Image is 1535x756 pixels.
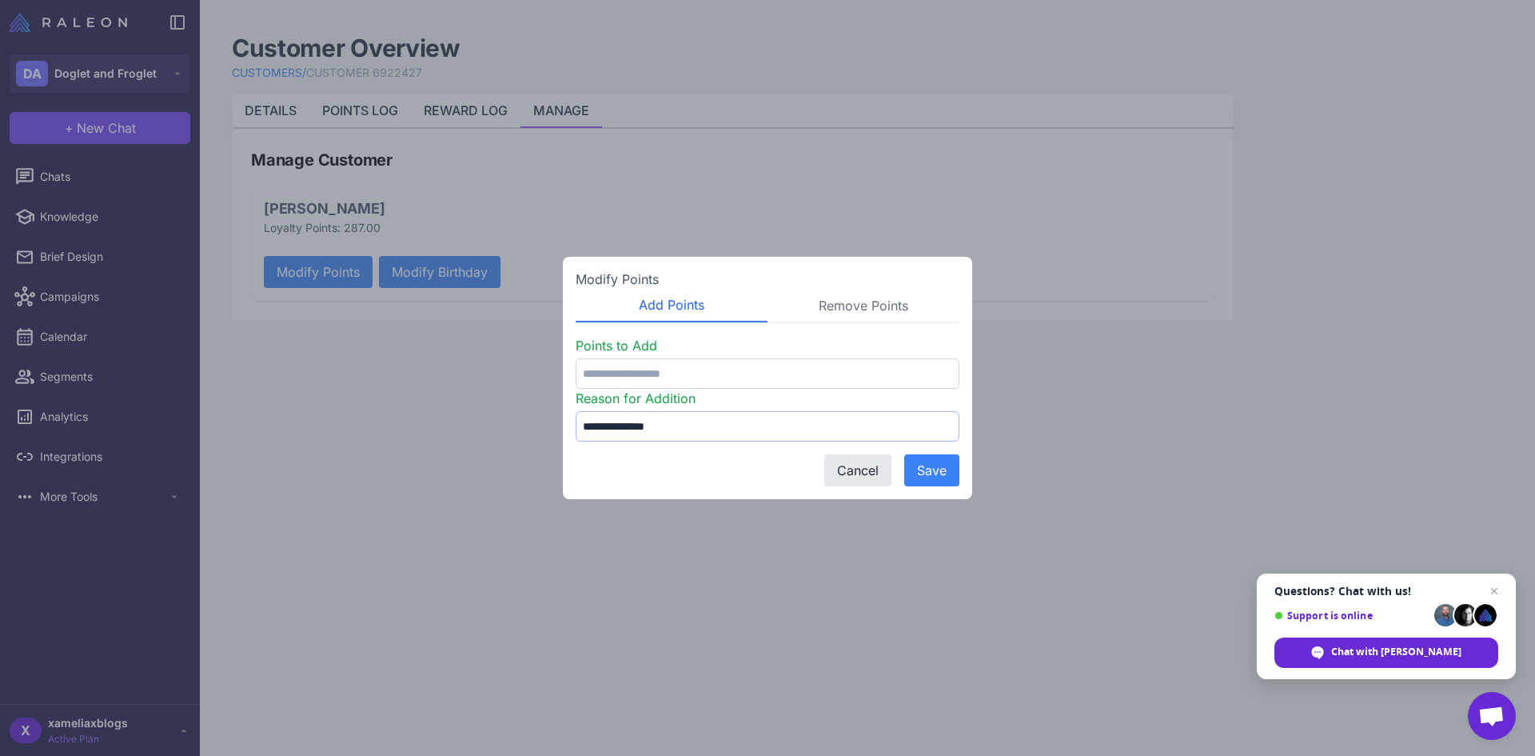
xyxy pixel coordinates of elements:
[576,338,657,354] label: Points to Add
[824,454,891,486] button: Cancel
[1274,585,1498,598] span: Questions? Chat with us!
[1468,692,1516,740] div: Open chat
[576,270,959,289] h5: Modify Points
[767,289,959,322] button: Remove Points
[576,390,696,406] label: Reason for Addition
[1331,645,1461,659] span: Chat with [PERSON_NAME]
[904,454,959,486] button: Save
[1485,582,1504,601] span: Close chat
[1274,638,1498,668] div: Chat with Raleon
[576,289,767,322] button: Add Points
[1274,610,1429,622] span: Support is online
